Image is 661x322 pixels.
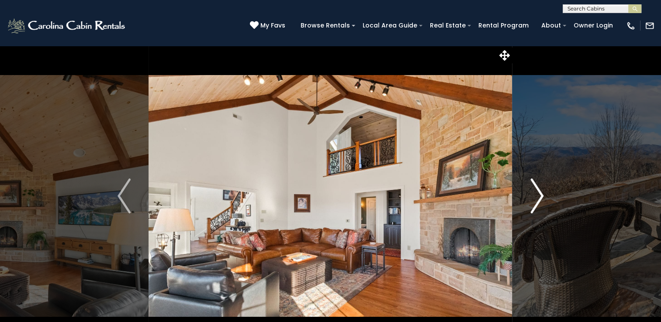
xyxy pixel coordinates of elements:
[358,19,422,32] a: Local Area Guide
[474,19,533,32] a: Rental Program
[626,21,636,31] img: phone-regular-white.png
[537,19,565,32] a: About
[530,178,543,213] img: arrow
[296,19,354,32] a: Browse Rentals
[260,21,285,30] span: My Favs
[645,21,654,31] img: mail-regular-white.png
[7,17,128,34] img: White-1-2.png
[118,178,131,213] img: arrow
[250,21,287,31] a: My Favs
[569,19,617,32] a: Owner Login
[426,19,470,32] a: Real Estate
